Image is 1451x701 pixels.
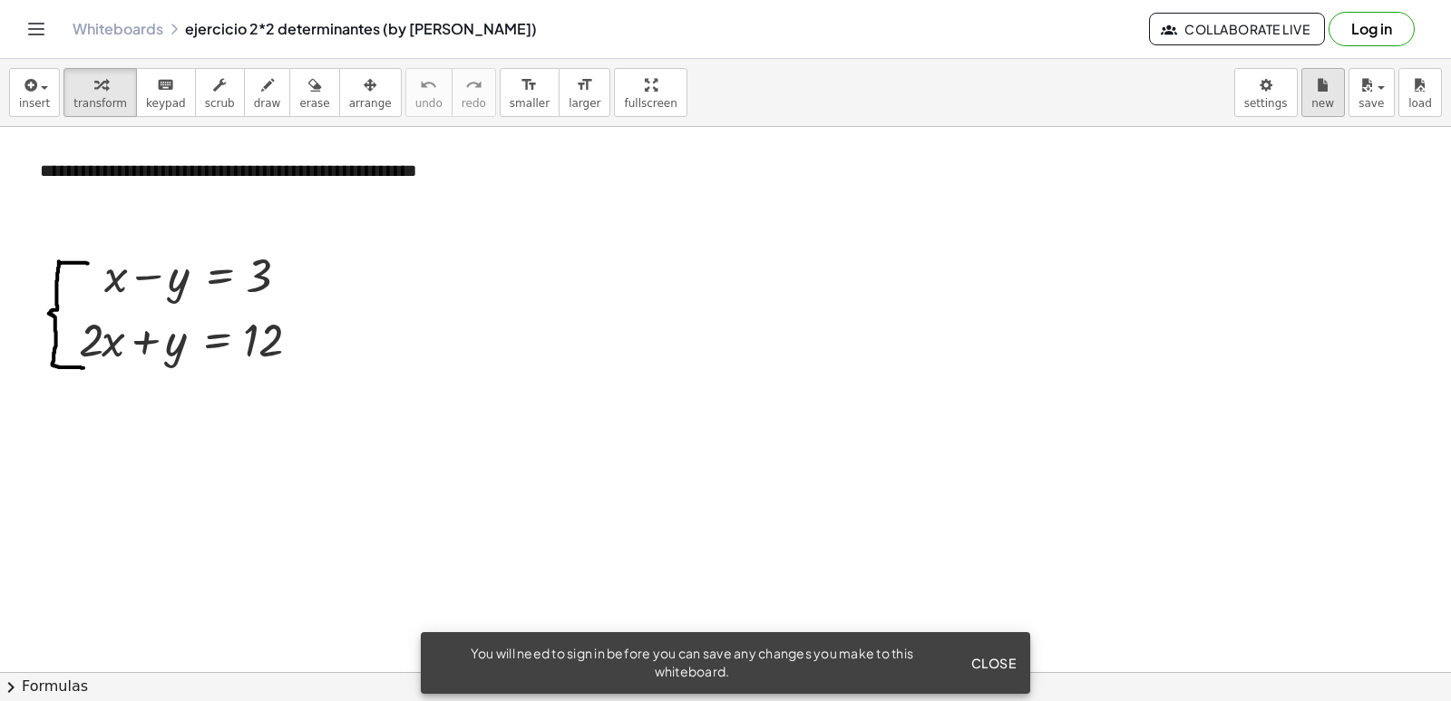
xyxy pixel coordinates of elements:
span: transform [73,97,127,110]
a: Whiteboards [73,20,163,38]
span: settings [1244,97,1288,110]
span: smaller [510,97,550,110]
span: save [1358,97,1384,110]
button: fullscreen [614,68,687,117]
button: arrange [339,68,402,117]
span: load [1408,97,1432,110]
div: You will need to sign in before you can save any changes you make to this whiteboard. [435,645,949,681]
button: Log in [1329,12,1415,46]
button: transform [63,68,137,117]
button: Toggle navigation [22,15,51,44]
span: insert [19,97,50,110]
i: keyboard [157,74,174,96]
span: redo [462,97,486,110]
button: save [1349,68,1395,117]
button: redoredo [452,68,496,117]
span: fullscreen [624,97,677,110]
button: settings [1234,68,1298,117]
span: erase [299,97,329,110]
span: draw [254,97,281,110]
i: undo [420,74,437,96]
button: Collaborate Live [1149,13,1325,45]
button: new [1301,68,1345,117]
button: undoundo [405,68,453,117]
button: keyboardkeypad [136,68,196,117]
button: insert [9,68,60,117]
button: format_sizelarger [559,68,610,117]
button: load [1398,68,1442,117]
span: larger [569,97,600,110]
i: format_size [521,74,538,96]
button: Close [963,647,1023,679]
span: Close [970,655,1016,671]
span: scrub [205,97,235,110]
button: scrub [195,68,245,117]
span: undo [415,97,443,110]
span: Collaborate Live [1164,21,1310,37]
button: draw [244,68,291,117]
button: erase [289,68,339,117]
span: keypad [146,97,186,110]
span: new [1311,97,1334,110]
i: redo [465,74,482,96]
span: arrange [349,97,392,110]
button: format_sizesmaller [500,68,560,117]
i: format_size [576,74,593,96]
